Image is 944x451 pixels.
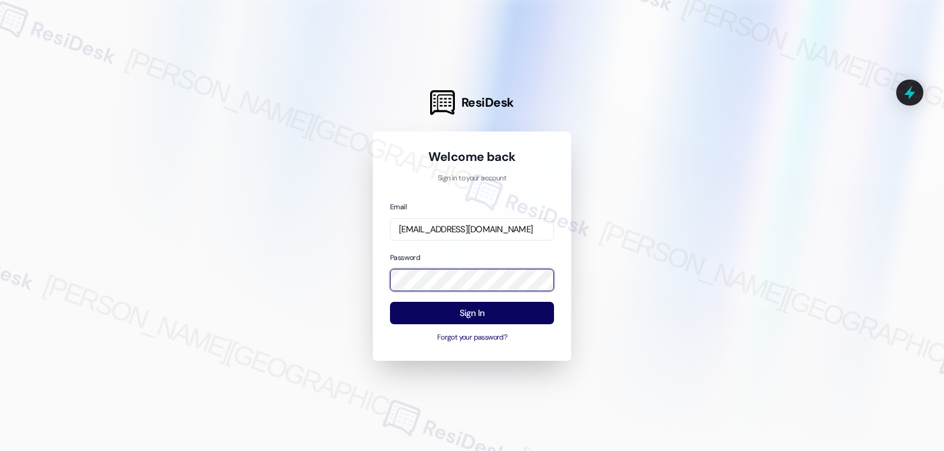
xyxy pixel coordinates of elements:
button: Sign In [390,302,554,325]
p: Sign in to your account [390,173,554,184]
button: Forgot your password? [390,333,554,343]
label: Password [390,253,420,262]
input: name@example.com [390,218,554,241]
img: ResiDesk Logo [430,90,455,115]
span: ResiDesk [461,94,514,111]
h1: Welcome back [390,149,554,165]
label: Email [390,202,407,212]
